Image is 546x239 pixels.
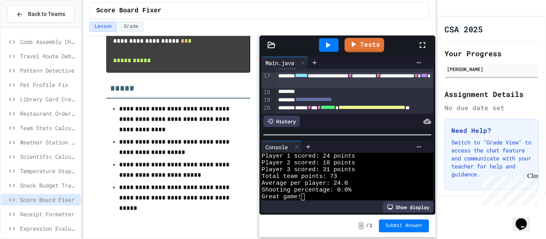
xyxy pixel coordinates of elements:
button: Lesson [90,22,117,32]
span: Receipt Formatter [20,210,78,218]
div: 20 [261,104,271,120]
div: [PERSON_NAME] [447,65,536,73]
span: Average per player: 24.0 [261,180,348,187]
button: Back to Teams [7,6,74,23]
div: No due date set [444,103,539,113]
span: Submit Answer [385,223,423,229]
div: 19 [261,96,271,104]
span: Player 3 scored: 31 points [261,166,355,173]
span: Expression Evaluator Fix [20,224,78,233]
h2: Your Progress [444,48,539,59]
div: Show display [383,201,433,213]
h1: CSA 2025 [444,24,483,35]
h2: Assignment Details [444,89,539,100]
span: - [358,222,364,230]
iframe: chat widget [512,207,538,231]
span: Restaurant Order System [20,109,78,118]
span: Weather Station Debugger [20,138,78,146]
span: Total team points: 73 [261,173,337,180]
span: Shooting percentage: 0.0% [261,187,351,194]
button: Grade [119,22,143,32]
span: Player 1 scored: 24 points [261,153,355,160]
span: Score Board Fixer [96,6,161,16]
div: 18 [261,89,271,97]
span: Pet Profile Fix [20,81,78,89]
span: Player 2 scored: 18 points [261,160,355,166]
iframe: chat widget [480,172,538,206]
span: Great game! [261,194,301,200]
div: Console [261,143,292,151]
span: Temperature Display Fix [20,167,78,175]
div: History [263,116,300,127]
p: Switch to "Grade View" to access the chat feature and communicate with your teacher for help and ... [451,138,532,178]
span: Team Stats Calculator [20,124,78,132]
h3: Need Help? [451,126,532,135]
span: Pattern Detective [20,66,78,75]
span: / [366,223,369,229]
span: 1 [370,223,373,229]
span: Library Card Creator [20,95,78,103]
button: Submit Answer [379,219,429,232]
span: Snack Budget Tracker [20,181,78,190]
div: Chat with us now!Close [3,3,55,51]
div: Console [261,141,302,153]
span: Travel Route Debugger [20,52,78,60]
div: Main.java [261,57,308,69]
span: Back to Teams [28,10,65,18]
div: Main.java [261,59,298,67]
span: Score Board Fixer [20,196,78,204]
div: 17 [261,72,271,88]
span: Code Assembly Challenge [20,38,78,46]
a: Tests [345,38,384,52]
span: Scientific Calculator [20,152,78,161]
